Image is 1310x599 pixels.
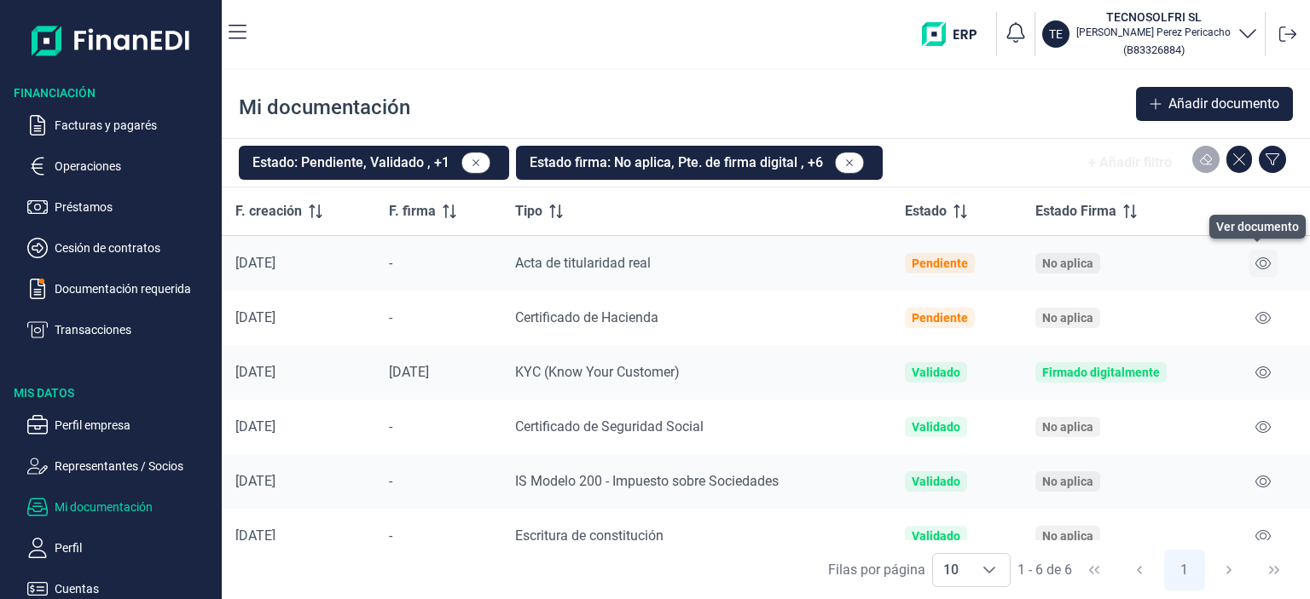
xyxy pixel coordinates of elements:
button: Transacciones [27,320,215,340]
span: F. firma [389,201,436,222]
div: Filas por página [828,560,925,580]
div: [DATE] [235,309,362,326]
span: Certificado de Hacienda [515,309,658,325]
h3: TECNOSOLFRI SL [1076,9,1231,26]
p: TE [1049,26,1063,43]
p: Cuentas [55,579,215,599]
div: - [389,309,489,326]
div: [DATE] [389,364,489,381]
div: No aplica [1042,256,1093,270]
span: Certificado de Seguridad Social [515,418,704,435]
p: Facturas y pagarés [55,115,215,135]
button: Perfil [27,538,215,558]
p: Mi documentación [55,497,215,517]
div: Pendiente [912,311,968,325]
span: Acta de titularidad real [515,255,651,271]
p: Operaciones [55,156,215,176]
p: Préstamos [55,197,215,217]
img: erp [922,22,989,46]
p: Perfil empresa [55,415,215,435]
div: Validado [912,366,960,379]
button: Cesión de contratos [27,238,215,258]
span: F. creación [235,201,302,222]
div: Firmado digitalmente [1042,366,1160,379]
div: - [389,418,489,435]
div: Validado [912,475,960,488]
div: [DATE] [235,473,362,490]
button: Page 1 [1164,550,1205,590]
button: Next Page [1209,550,1249,590]
p: Perfil [55,538,215,558]
div: - [389,473,489,490]
p: Representantes / Socios [55,456,215,476]
button: First Page [1074,550,1115,590]
p: Transacciones [55,320,215,340]
div: No aplica [1042,420,1093,434]
button: Documentación requerida [27,279,215,299]
button: Operaciones [27,156,215,176]
span: Añadir documento [1168,94,1279,114]
div: No aplica [1042,475,1093,488]
p: [PERSON_NAME] Perez Pericacho [1076,26,1231,39]
p: Documentación requerida [55,279,215,299]
div: Choose [969,554,1010,586]
div: Pendiente [912,256,968,270]
button: Previous Page [1119,550,1160,590]
div: [DATE] [235,527,362,544]
button: Facturas y pagarés [27,115,215,135]
button: TETECNOSOLFRI SL[PERSON_NAME] Perez Pericacho(B83326884) [1042,9,1258,60]
img: Logo de aplicación [32,14,191,67]
button: Préstamos [27,197,215,217]
div: [DATE] [235,364,362,381]
p: Cesión de contratos [55,238,215,258]
button: Representantes / Socios [27,456,215,476]
span: Tipo [515,201,542,222]
span: Escritura de constitución [515,527,664,544]
span: IS Modelo 200 - Impuesto sobre Sociedades [515,473,779,489]
span: Estado [905,201,947,222]
div: Validado [912,529,960,543]
button: Añadir documento [1136,87,1293,121]
div: Validado [912,420,960,434]
span: Estado Firma [1035,201,1116,222]
button: Estado firma: No aplica, Pte. de firma digital , +6 [516,146,883,180]
span: 10 [933,554,969,586]
button: Last Page [1254,550,1295,590]
button: Estado: Pendiente, Validado , +1 [239,146,509,180]
div: [DATE] [235,255,362,272]
button: Mi documentación [27,497,215,517]
div: - [389,527,489,544]
div: Mi documentación [239,94,410,121]
button: Perfil empresa [27,415,215,435]
div: No aplica [1042,311,1093,325]
span: KYC (Know Your Customer) [515,364,680,380]
div: - [389,255,489,272]
span: 1 - 6 de 6 [1017,563,1072,577]
div: [DATE] [235,418,362,435]
button: Cuentas [27,579,215,599]
small: Copiar cif [1123,43,1185,56]
div: No aplica [1042,529,1093,543]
